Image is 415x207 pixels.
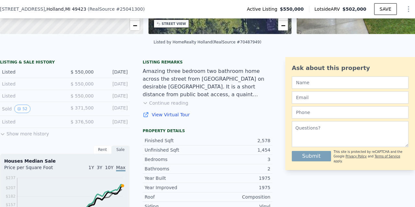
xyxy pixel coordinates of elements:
span: # 25041300 [116,6,143,12]
button: Continue reading [143,100,188,106]
a: View Virtual Tour [143,111,272,118]
input: Email [292,91,409,104]
span: $550,000 [280,6,304,12]
div: [DATE] [99,69,128,75]
div: [DATE] [99,81,128,87]
div: [DATE] [99,93,128,99]
tspan: $157 [6,202,16,207]
div: ( ) [88,6,145,12]
div: Composition [207,194,270,200]
div: STREET VIEW [162,21,186,26]
div: Price per Square Foot [4,164,65,175]
a: Privacy Policy [346,155,367,158]
div: Property details [143,128,272,133]
span: $502,000 [342,6,366,12]
div: Listed [2,81,60,87]
div: Sale [112,145,130,154]
div: Listed [2,119,60,125]
div: Listed by HomeRealty Holland (RealSource #70487949) [154,40,261,44]
span: $ 550,000 [71,69,94,75]
input: Name [292,76,409,89]
span: 3Y [97,165,102,170]
button: Show Options [402,3,415,16]
div: Listing remarks [143,60,272,65]
a: Zoom out [278,21,288,30]
tspan: $237 [6,176,16,180]
div: 1,454 [207,147,270,153]
span: Active Listing [247,6,280,12]
div: Year Built [145,175,207,181]
div: 2,578 [207,137,270,144]
button: SAVE [374,3,397,15]
div: Listed [2,93,60,99]
span: $ 371,500 [71,105,94,110]
div: Houses Median Sale [4,158,125,164]
div: Rent [93,145,112,154]
div: Bathrooms [145,166,207,172]
span: $ 376,500 [71,119,94,124]
span: Lotside ARV [314,6,342,12]
span: , MI 49423 [64,6,87,12]
div: [DATE] [99,105,128,113]
div: Year Improved [145,184,207,191]
div: Finished Sqft [145,137,207,144]
div: 2 [207,166,270,172]
div: 3 [207,156,270,163]
a: Terms of Service [374,155,400,158]
div: Unfinished Sqft [145,147,207,153]
div: This site is protected by reCAPTCHA and the Google and apply. [334,150,409,164]
div: [DATE] [99,119,128,125]
div: Sold [2,105,60,113]
div: Amazing three bedroom two bathroom home across the street from [GEOGRAPHIC_DATA] on desirable [GE... [143,67,272,98]
input: Phone [292,106,409,119]
span: RealSource [89,6,115,12]
div: Listed [2,69,60,75]
a: Zoom out [130,21,140,30]
tspan: $182 [6,194,16,199]
button: View historical data [14,105,30,113]
span: , Holland [45,6,86,12]
div: Ask about this property [292,63,409,73]
span: 1Y [89,165,94,170]
span: Max [116,165,125,171]
span: − [281,21,285,29]
tspan: $207 [6,186,16,190]
span: $ 550,000 [71,93,94,98]
span: 10Y [105,165,113,170]
span: $ 550,000 [71,81,94,86]
div: 1975 [207,184,270,191]
button: Submit [292,151,331,161]
div: Roof [145,194,207,200]
div: 1975 [207,175,270,181]
span: − [133,21,137,29]
div: Bedrooms [145,156,207,163]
